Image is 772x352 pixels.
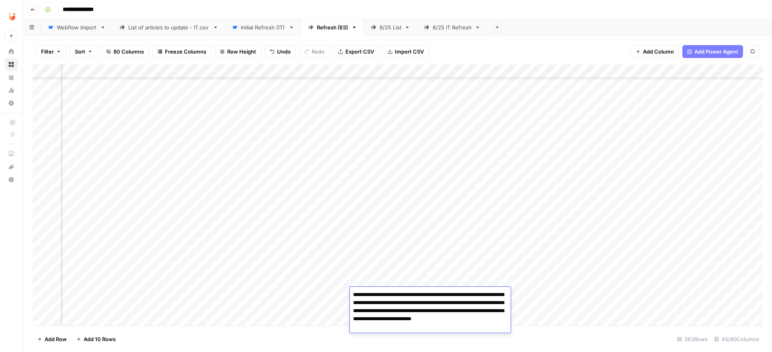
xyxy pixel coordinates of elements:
a: Initial Refresh (IT) [225,19,301,35]
div: What's new? [5,161,17,173]
span: Export CSV [345,48,374,56]
div: Initial Refresh (IT) [241,23,285,31]
span: Import CSV [395,48,424,56]
a: 8/25 List [364,19,417,35]
span: Sort [75,48,85,56]
button: Export CSV [333,45,379,58]
button: Redo [299,45,330,58]
a: AirOps Academy [5,147,18,160]
div: List of articles to update - IT.csv [128,23,209,31]
button: Row Height [215,45,261,58]
img: Unobravo Logo [5,9,19,24]
button: What's new? [5,160,18,173]
button: Sort [70,45,98,58]
button: Add 10 Rows [72,333,121,346]
button: Workspace: Unobravo [5,6,18,27]
button: 80 Columns [101,45,149,58]
button: Freeze Columns [152,45,211,58]
a: Your Data [5,71,18,84]
a: Settings [5,97,18,110]
a: 8/25 IT Refresh [417,19,487,35]
a: Browse [5,58,18,71]
button: Add Column [630,45,679,58]
span: Undo [277,48,291,56]
span: Freeze Columns [165,48,206,56]
button: Help + Support [5,173,18,186]
span: Add 10 Rows [84,335,116,343]
a: Refresh (ES) [301,19,364,35]
a: List of articles to update - IT.csv [113,19,225,35]
div: Webflow Import [57,23,97,31]
div: 363 Rows [674,333,711,346]
span: Filter [41,48,54,56]
div: 8/25 IT Refresh [433,23,472,31]
span: Add Row [45,335,67,343]
div: 8/25 List [380,23,401,31]
a: Usage [5,84,18,97]
div: 46/80 Columns [711,333,762,346]
a: Webflow Import [41,19,113,35]
a: Home [5,45,18,58]
button: Add Power Agent [682,45,743,58]
span: Row Height [227,48,256,56]
button: Undo [265,45,296,58]
button: Filter [36,45,66,58]
span: Add Power Agent [694,48,738,56]
div: Refresh (ES) [317,23,348,31]
button: Add Row [33,333,72,346]
span: Add Column [643,48,674,56]
span: Redo [312,48,324,56]
span: 80 Columns [113,48,144,56]
button: Import CSV [382,45,429,58]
